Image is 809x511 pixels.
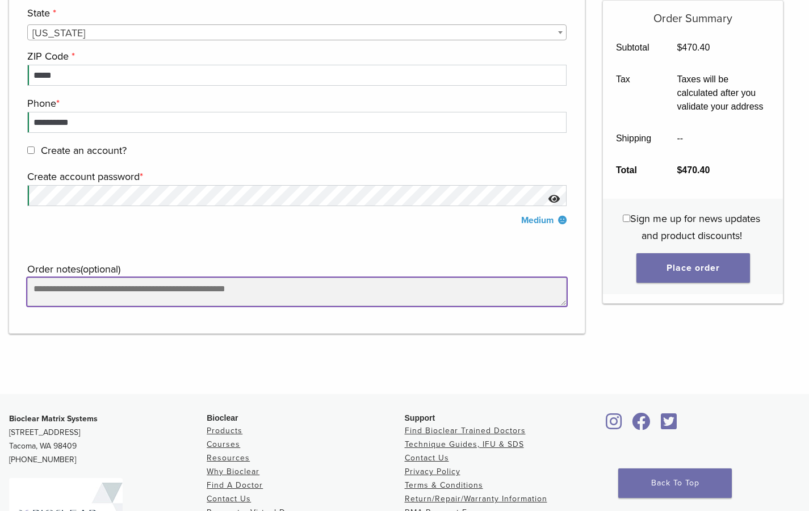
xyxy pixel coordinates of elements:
p: [STREET_ADDRESS] Tacoma, WA 98409 [PHONE_NUMBER] [9,412,207,467]
span: State [27,24,567,40]
a: Bioclear [602,420,626,431]
span: -- [677,133,683,143]
td: Taxes will be calculated after you validate your address [664,64,783,123]
div: Medium [27,206,567,233]
a: Back To Top [618,468,732,498]
span: Create an account? [41,144,127,157]
a: Terms & Conditions [405,480,483,490]
label: Order notes [27,261,564,278]
label: ZIP Code [27,48,564,65]
a: Bioclear [657,420,681,431]
span: New York [28,25,566,41]
h5: Order Summary [603,1,783,26]
span: (optional) [81,263,120,275]
a: Bioclear [628,420,655,431]
a: Why Bioclear [207,467,259,476]
th: Subtotal [603,32,664,64]
button: Show password [542,185,567,214]
a: Return/Repair/Warranty Information [405,494,547,504]
label: State [27,5,564,22]
span: Bioclear [207,413,238,422]
th: Shipping [603,123,664,154]
th: Total [603,154,664,186]
a: Privacy Policy [405,467,460,476]
th: Tax [603,64,664,123]
span: $ [677,43,682,52]
a: Find A Doctor [207,480,263,490]
a: Find Bioclear Trained Doctors [405,426,526,435]
bdi: 470.40 [677,165,710,175]
a: Products [207,426,242,435]
span: Support [405,413,435,422]
strong: Bioclear Matrix Systems [9,414,98,424]
span: Sign me up for news updates and product discounts! [630,212,760,242]
bdi: 470.40 [677,43,710,52]
a: Contact Us [207,494,251,504]
a: Technique Guides, IFU & SDS [405,439,524,449]
label: Create account password [27,168,564,185]
input: Sign me up for news updates and product discounts! [623,215,630,222]
input: Create an account? [27,146,35,154]
button: Place order [636,253,750,283]
span: $ [677,165,682,175]
a: Resources [207,453,250,463]
a: Courses [207,439,240,449]
a: Contact Us [405,453,449,463]
label: Phone [27,95,564,112]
